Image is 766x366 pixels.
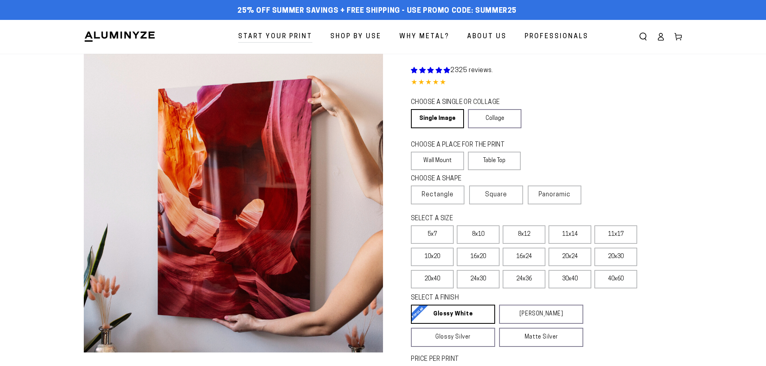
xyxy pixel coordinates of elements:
[238,31,312,43] span: Start Your Print
[467,31,507,43] span: About Us
[411,152,464,170] label: Wall Mount
[634,28,652,45] summary: Search our site
[457,270,499,288] label: 24x30
[549,270,591,288] label: 30x40
[411,294,564,303] legend: SELECT A FINISH
[503,248,545,266] label: 16x24
[411,141,513,150] legend: CHOOSE A PLACE FOR THE PRINT
[411,77,682,89] div: 4.85 out of 5.0 stars
[485,190,507,200] span: Square
[237,7,517,16] span: 25% off Summer Savings + Free Shipping - Use Promo Code: SUMMER25
[411,355,682,364] label: PRICE PER PRINT
[549,225,591,244] label: 11x14
[411,305,495,324] a: Glossy White
[594,270,637,288] label: 40x60
[461,26,513,47] a: About Us
[411,248,454,266] label: 10x20
[594,225,637,244] label: 11x17
[232,26,318,47] a: Start Your Print
[468,109,521,128] a: Collage
[457,248,499,266] label: 16x20
[411,225,454,244] label: 5x7
[411,214,571,223] legend: SELECT A SIZE
[411,109,464,128] a: Single Image
[503,225,545,244] label: 8x12
[411,98,514,107] legend: CHOOSE A SINGLE OR COLLAGE
[411,328,495,347] a: Glossy Silver
[468,152,521,170] label: Table Top
[499,328,583,347] a: Matte Silver
[549,248,591,266] label: 20x24
[503,270,545,288] label: 24x36
[519,26,594,47] a: Professionals
[393,26,455,47] a: Why Metal?
[422,190,454,200] span: Rectangle
[399,31,449,43] span: Why Metal?
[84,31,156,43] img: Aluminyze
[330,31,381,43] span: Shop By Use
[411,270,454,288] label: 20x40
[499,305,583,324] a: [PERSON_NAME]
[411,174,515,184] legend: CHOOSE A SHAPE
[457,225,499,244] label: 8x10
[324,26,387,47] a: Shop By Use
[539,192,571,198] span: Panoramic
[525,31,588,43] span: Professionals
[594,248,637,266] label: 20x30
